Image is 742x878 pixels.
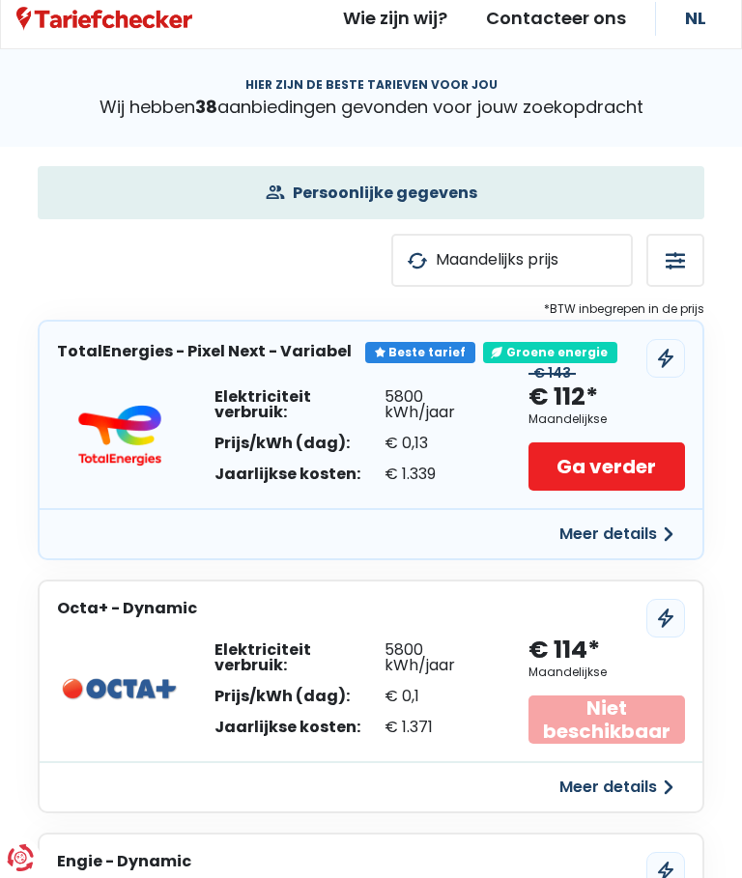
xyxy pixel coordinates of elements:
div: Niet beschikbaar [528,695,686,744]
h3: Octa+ - Dynamic [57,599,197,617]
a: Tariefchecker [16,6,192,31]
p: Wij hebben aanbiedingen gevonden voor jouw zoekopdracht [38,97,704,118]
h3: TotalEnergies - Pixel Next - Variabel [57,342,352,360]
div: Jaarlijkse kosten: [214,467,385,482]
div: € 112* [528,382,598,413]
a: Ga verder [528,442,686,491]
div: Maandelijkse [528,666,607,679]
button: Meer details [548,770,685,805]
div: € 143 [528,365,576,382]
div: Maandelijkse [528,412,607,426]
div: € 0,13 [385,436,497,451]
div: 5800 kWh/jaar [385,389,497,420]
button: Meer details [548,517,685,552]
button: Persoonlijke gegevens [38,166,704,219]
div: Prijs/kWh (dag): [214,436,385,451]
img: Tariefchecker logo [16,7,192,31]
img: Octa [62,678,178,700]
div: Groene energie [483,342,617,363]
img: TotalEnergies [62,405,178,467]
button: Maandelijks prijs [391,234,633,287]
div: *BTW inbegrepen in de prijs [38,298,704,320]
div: Beste tarief [365,342,475,363]
div: Jaarlijkse kosten: [214,720,385,735]
h1: Hier zijn de beste tarieven voor jou [38,78,704,92]
div: € 114* [528,635,600,666]
div: € 1.339 [385,467,497,482]
div: 5800 kWh/jaar [385,642,497,673]
div: Elektriciteit verbruik: [214,389,385,420]
div: € 1.371 [385,720,497,735]
div: € 0,1 [385,689,497,704]
h3: Engie - Dynamic [57,852,191,870]
span: 38 [195,95,217,119]
div: Prijs/kWh (dag): [214,689,385,704]
div: Elektriciteit verbruik: [214,642,385,673]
